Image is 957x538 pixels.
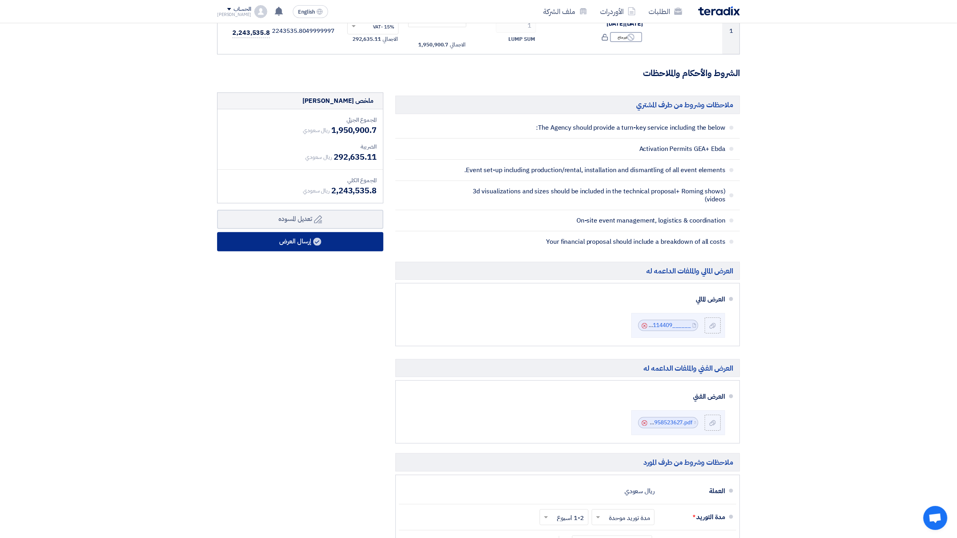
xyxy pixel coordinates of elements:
div: ملخص [PERSON_NAME] [302,96,373,106]
div: الضريبة [224,143,377,151]
span: Activation Permits GEA+ Ebda [462,145,725,153]
div: العرض الفني [412,387,725,406]
input: RFQ_STEP1.ITEMS.2.AMOUNT_TITLE [496,18,536,33]
button: English [293,5,328,18]
img: profile_test.png [254,5,267,18]
span: 1,950,900.7 [331,124,377,136]
button: تعديل المسوده [217,210,383,229]
h3: الشروط والأحكام والملاحظات [217,67,740,80]
ng-select: VAT [347,18,399,34]
span: ريال سعودي [303,187,330,195]
span: 2,243,535.8 [232,28,270,38]
h5: العرض الفني والملفات الداعمه له [395,359,740,377]
span: الاجمالي [383,35,398,43]
div: المجموع الجزئي [224,116,377,124]
div: الحساب [234,6,251,13]
span: Your financial proposal should include a breakdown of all costs [462,238,725,246]
a: ______1755958114409.pdf [621,321,691,329]
div: المجموع الكلي [224,176,377,185]
span: On-site event management, logistics & coordination [462,217,725,225]
td: 1 [722,8,739,54]
span: 292,635.11 [353,35,381,43]
div: [PERSON_NAME] [217,12,251,17]
a: الطلبات [642,2,689,21]
span: The Agency should provide a turn-key service including the below: [462,124,725,132]
h5: ملاحظات وشروط من طرف المورد [395,453,740,471]
span: English [298,9,315,15]
div: العملة [661,482,725,501]
h5: العرض المالي والملفات الداعمه له [395,262,740,280]
span: 292,635.11 [334,151,377,163]
td: 2243535.8049999997 [276,8,341,54]
span: LUMP SUM [509,35,535,43]
button: إرسال العرض [217,232,383,251]
h5: ملاحظات وشروط من طرف المشتري [395,96,740,114]
a: الأوردرات [594,2,642,21]
div: ريال سعودي [625,484,655,499]
span: 1,950,900.7 [418,41,448,49]
span: Event set-up including production/rental, installation and dismantling of all event elements. [462,166,725,174]
a: Open chat [923,506,947,530]
div: غير متاح [610,32,642,42]
span: ريال سعودي [305,153,332,161]
a: ملف الشركة [537,2,594,21]
span: ريال سعودي [303,126,330,134]
span: (3d visualizations and sizes should be included in the technical proposal+ Roming shows videos) [462,187,725,203]
div: مدة التوريد [661,508,725,527]
span: الاجمالي [450,41,465,49]
span: 2,243,535.8 [331,185,377,197]
span: [DATE][DATE] [606,19,643,28]
div: العرض المالي [412,290,725,309]
img: Teradix logo [698,6,740,16]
